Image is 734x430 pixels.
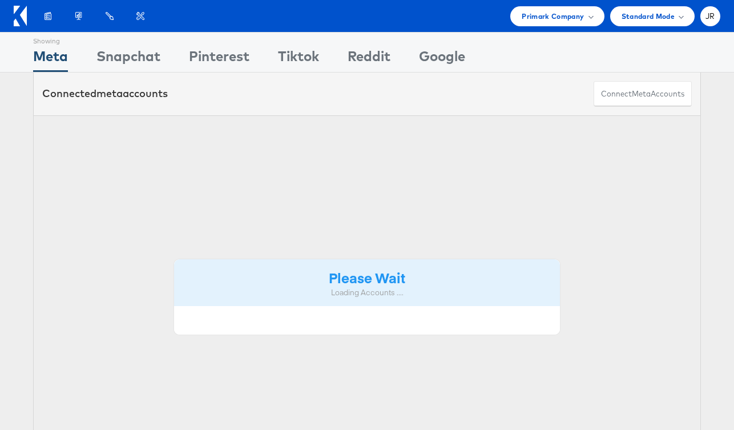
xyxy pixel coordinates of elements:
span: meta [96,87,123,100]
div: Tiktok [278,46,319,72]
span: Primark Company [522,10,584,22]
strong: Please Wait [329,268,405,287]
span: meta [632,89,651,99]
span: JR [705,13,715,20]
div: Showing [33,33,68,46]
div: Pinterest [189,46,249,72]
div: Loading Accounts .... [183,287,551,298]
div: Meta [33,46,68,72]
div: Reddit [348,46,390,72]
div: Snapchat [96,46,160,72]
div: Connected accounts [42,86,168,101]
button: ConnectmetaAccounts [594,81,692,107]
div: Google [419,46,465,72]
span: Standard Mode [622,10,675,22]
